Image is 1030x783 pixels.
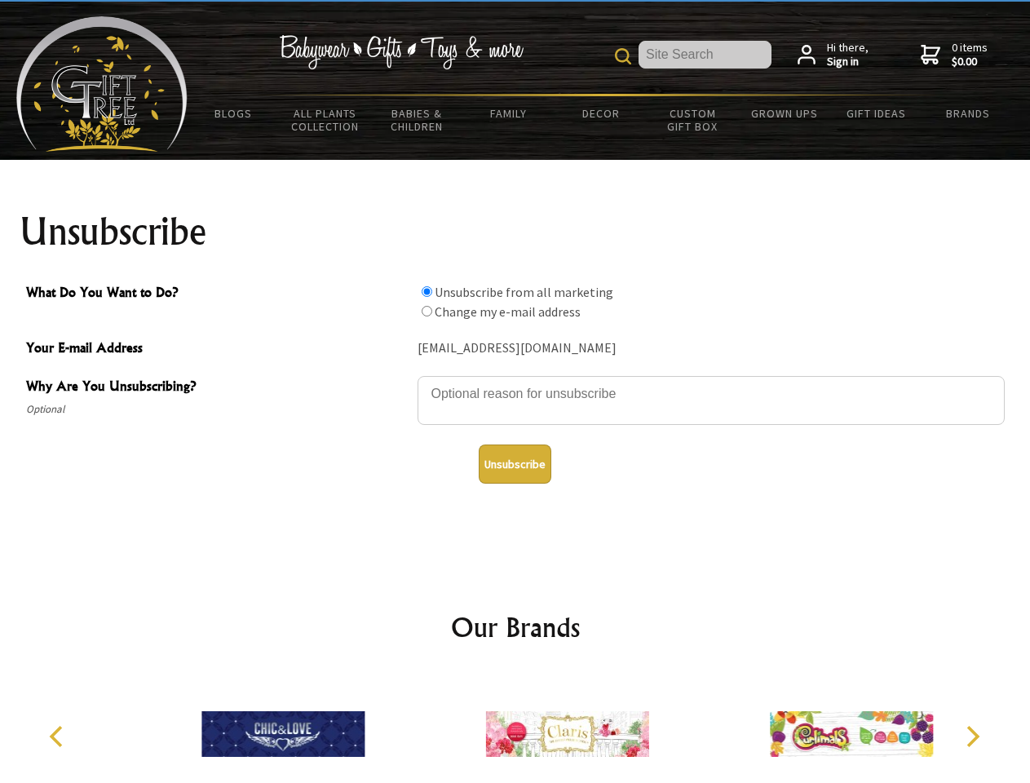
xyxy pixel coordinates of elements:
[41,719,77,754] button: Previous
[16,16,188,152] img: Babyware - Gifts - Toys and more...
[615,48,631,64] img: product search
[435,284,613,300] label: Unsubscribe from all marketing
[827,41,869,69] span: Hi there,
[371,96,463,144] a: Babies & Children
[33,608,998,647] h2: Our Brands
[463,96,555,130] a: Family
[422,306,432,316] input: What Do You Want to Do?
[922,96,1015,130] a: Brands
[555,96,647,130] a: Decor
[647,96,739,144] a: Custom Gift Box
[26,338,409,361] span: Your E-mail Address
[921,41,988,69] a: 0 items$0.00
[798,41,869,69] a: Hi there,Sign in
[280,96,372,144] a: All Plants Collection
[954,719,990,754] button: Next
[738,96,830,130] a: Grown Ups
[422,286,432,297] input: What Do You Want to Do?
[20,212,1011,251] h1: Unsubscribe
[952,40,988,69] span: 0 items
[418,336,1005,361] div: [EMAIL_ADDRESS][DOMAIN_NAME]
[26,376,409,400] span: Why Are You Unsubscribing?
[279,35,524,69] img: Babywear - Gifts - Toys & more
[188,96,280,130] a: BLOGS
[952,55,988,69] strong: $0.00
[435,303,581,320] label: Change my e-mail address
[479,445,551,484] button: Unsubscribe
[26,400,409,419] span: Optional
[639,41,771,69] input: Site Search
[418,376,1005,425] textarea: Why Are You Unsubscribing?
[26,282,409,306] span: What Do You Want to Do?
[827,55,869,69] strong: Sign in
[830,96,922,130] a: Gift Ideas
